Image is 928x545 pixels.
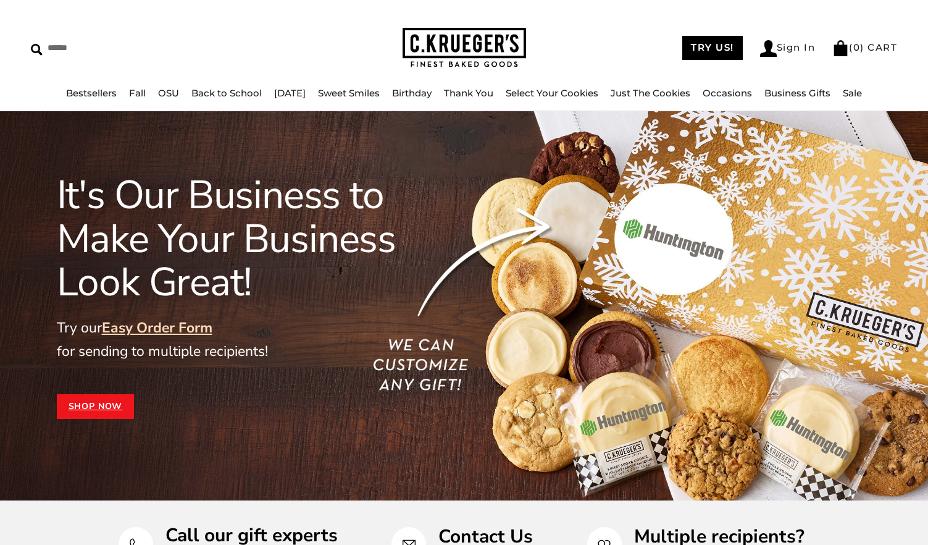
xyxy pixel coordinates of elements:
[403,28,526,68] img: C.KRUEGER'S
[158,87,179,99] a: OSU
[832,40,849,56] img: Bag
[444,87,493,99] a: Thank You
[57,316,449,363] p: Try our for sending to multiple recipients!
[318,87,380,99] a: Sweet Smiles
[611,87,690,99] a: Just The Cookies
[57,174,449,304] h1: It's Our Business to Make Your Business Look Great!
[57,394,135,419] a: Shop Now
[102,318,212,337] a: Easy Order Form
[703,87,752,99] a: Occasions
[31,44,43,56] img: Search
[853,41,861,53] span: 0
[760,40,816,57] a: Sign In
[760,40,777,57] img: Account
[274,87,306,99] a: [DATE]
[843,87,862,99] a: Sale
[129,87,146,99] a: Fall
[682,36,743,60] a: TRY US!
[191,87,262,99] a: Back to School
[764,87,830,99] a: Business Gifts
[392,87,432,99] a: Birthday
[506,87,598,99] a: Select Your Cookies
[31,38,236,57] input: Search
[165,526,338,545] p: Call our gift experts
[832,41,897,53] a: (0) CART
[66,87,117,99] a: Bestsellers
